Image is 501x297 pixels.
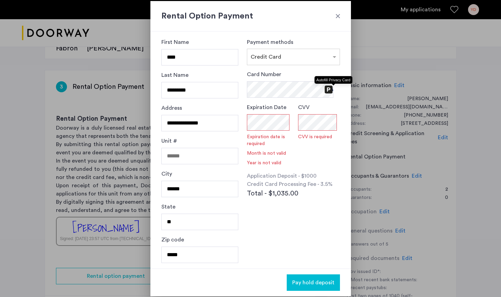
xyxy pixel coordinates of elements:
[251,54,281,60] span: Credit Card
[161,137,177,145] label: Unit #
[161,203,175,211] label: State
[161,236,184,244] label: Zip code
[247,150,292,157] span: Month is not valid
[247,180,340,188] p: Credit Card Processing Fee - 3.5%
[247,188,298,199] span: Total - $1,035.00
[292,278,334,287] span: Pay hold deposit
[161,38,189,46] label: First Name
[298,133,340,140] span: CVV is required
[161,71,189,79] label: Last Name
[298,103,310,111] label: CVV
[161,170,172,178] label: City
[247,133,292,147] span: Expiration date is required
[247,159,292,166] span: Year is not valid
[247,39,293,45] label: Payment methods
[315,76,352,84] div: Autofill Privacy Card
[161,10,340,22] h2: Rental Option Payment
[161,104,182,112] label: Address
[287,274,340,291] button: button
[247,172,340,180] p: Application Deposit - $1000
[247,103,286,111] label: Expiration Date
[247,70,281,79] label: Card Number
[324,85,333,94] button: Autofill Privacy Card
